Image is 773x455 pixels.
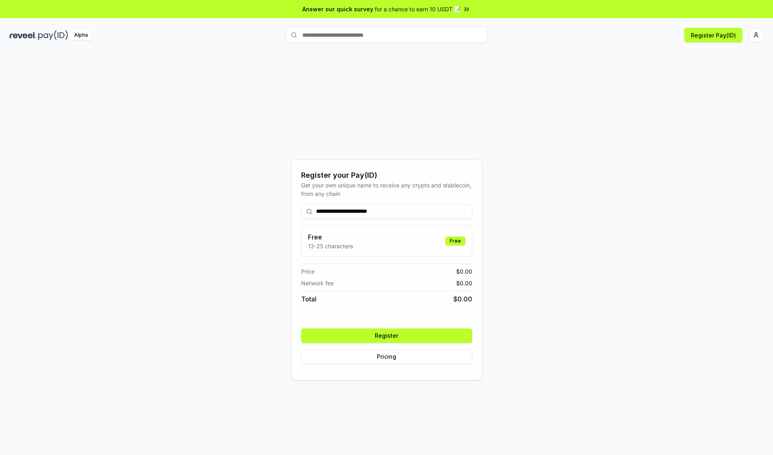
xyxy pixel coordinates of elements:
[301,181,472,198] div: Get your own unique name to receive any crypto and stablecoin, from any chain
[301,279,334,287] span: Network fee
[684,28,742,42] button: Register Pay(ID)
[301,267,314,276] span: Price
[301,294,316,304] span: Total
[456,267,472,276] span: $ 0.00
[301,328,472,343] button: Register
[308,242,353,250] p: 13-25 characters
[10,30,37,40] img: reveel_dark
[453,294,472,304] span: $ 0.00
[301,170,472,181] div: Register your Pay(ID)
[70,30,92,40] div: Alpha
[302,5,373,13] span: Answer our quick survey
[445,237,465,245] div: Free
[375,5,461,13] span: for a chance to earn 10 USDT 📝
[308,232,353,242] h3: Free
[38,30,68,40] img: pay_id
[301,349,472,364] button: Pricing
[456,279,472,287] span: $ 0.00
